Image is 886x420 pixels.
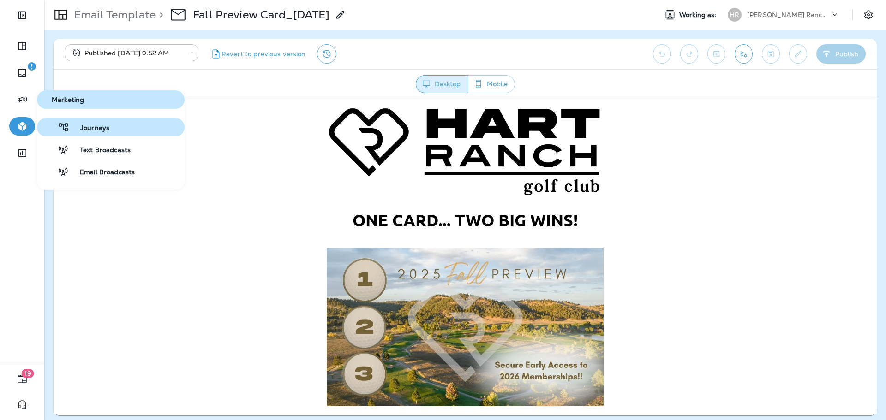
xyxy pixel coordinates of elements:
span: Text Broadcasts [69,146,131,155]
img: HartRanch_Full_Blk.png [273,4,550,101]
button: Text Broadcasts [37,140,185,159]
div: Published [DATE] 9:52 AM [71,48,184,58]
button: Mobile [468,75,515,93]
button: Marketing [37,90,185,109]
img: Fall-Preview-Card-1.jpg [273,149,550,307]
p: [PERSON_NAME] Ranch Golf Club [747,11,830,18]
button: Send test email [735,44,753,64]
span: Email Broadcasts [69,168,135,177]
span: Marketing [41,96,181,104]
div: Fall Preview Card_9-3-25 [193,8,329,22]
span: Working as: [679,11,718,19]
span: Revert to previous version [221,50,306,59]
span: 19 [22,369,34,378]
button: Email Broadcasts [37,162,185,181]
button: Desktop [416,75,468,93]
p: Email Template [70,8,156,22]
button: Journeys [37,118,185,136]
p: > [156,8,163,22]
div: HR [728,8,742,22]
button: Settings [860,6,877,23]
span: Journeys [69,124,109,133]
strong: ONE CARD... TWO BIG WINS! [299,111,524,131]
button: View Changelog [317,44,336,64]
button: Expand Sidebar [9,6,35,24]
p: Fall Preview Card_[DATE] [193,8,329,22]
